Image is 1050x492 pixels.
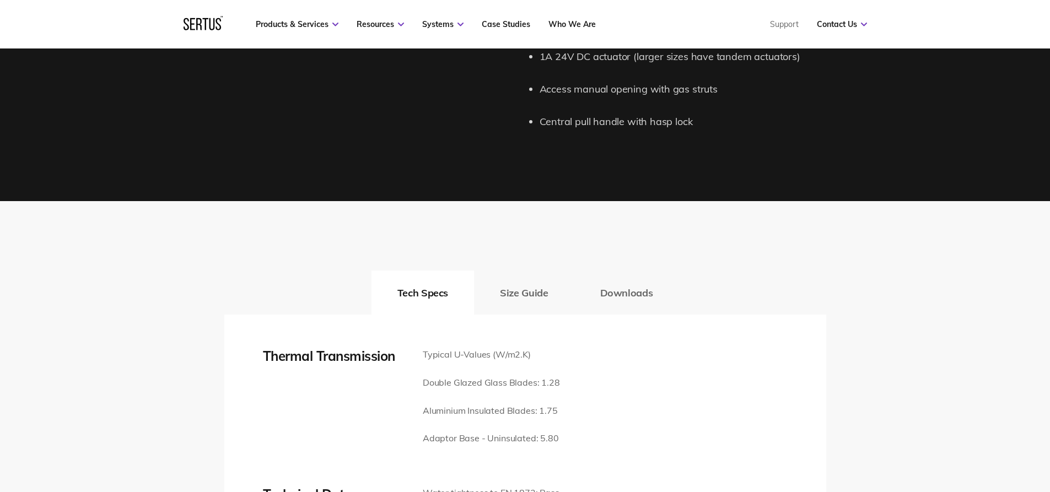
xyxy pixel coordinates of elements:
iframe: Chat Widget [852,364,1050,492]
p: Double Glazed Glass Blades: 1.28 [423,376,560,390]
a: Products & Services [256,19,338,29]
button: Downloads [574,271,679,315]
button: Size Guide [474,271,574,315]
a: Case Studies [482,19,530,29]
a: Resources [357,19,404,29]
li: Central pull handle with hasp lock [540,114,826,130]
a: Systems [422,19,464,29]
p: Aluminium Insulated Blades: 1.75 [423,404,560,418]
li: 1A 24V DC actuator (larger sizes have tandem actuators) [540,49,826,65]
p: Typical U-Values (W/m2.K) [423,348,560,362]
a: Contact Us [817,19,867,29]
li: Access manual opening with gas struts [540,82,826,98]
div: Thermal Transmission [263,348,406,364]
p: Adaptor Base - Uninsulated: 5.80 [423,431,560,446]
a: Support [770,19,799,29]
a: Who We Are [548,19,596,29]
